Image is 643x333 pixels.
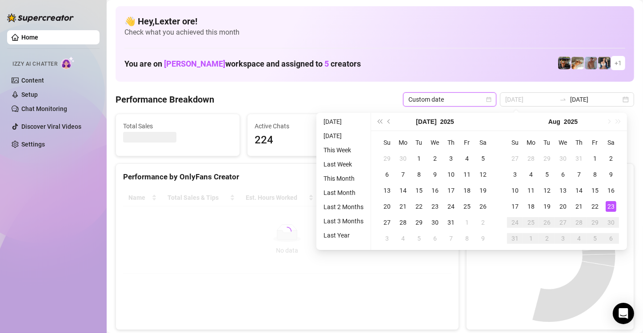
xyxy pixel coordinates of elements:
td: 2025-07-03 [443,151,459,166]
td: 2025-08-06 [427,230,443,246]
li: Last 3 Months [320,216,367,226]
div: 13 [558,185,568,196]
div: 6 [606,233,616,244]
div: 26 [542,217,552,228]
div: 15 [590,185,600,196]
div: 8 [590,169,600,180]
td: 2025-08-02 [603,151,619,166]
td: 2025-07-02 [427,151,443,166]
div: 2 [478,217,488,228]
td: 2025-09-05 [587,230,603,246]
img: Nathan [558,57,571,69]
div: 14 [574,185,584,196]
li: [DATE] [320,131,367,141]
div: 4 [398,233,408,244]
td: 2025-08-04 [523,166,539,182]
th: We [555,135,571,151]
div: 8 [414,169,424,180]
div: 9 [606,169,616,180]
th: We [427,135,443,151]
div: 5 [590,233,600,244]
div: 16 [606,185,616,196]
td: 2025-08-18 [523,198,539,214]
td: 2025-07-09 [427,166,443,182]
input: Start date [505,95,556,104]
span: Custom date [408,93,491,106]
td: 2025-09-03 [555,230,571,246]
input: End date [570,95,621,104]
td: 2025-07-20 [379,198,395,214]
h1: You are on workspace and assigned to creators [124,59,361,69]
div: 5 [478,153,488,164]
div: 30 [606,217,616,228]
td: 2025-07-31 [571,151,587,166]
div: 4 [526,169,536,180]
div: 3 [510,169,520,180]
td: 2025-06-30 [395,151,411,166]
div: 23 [606,201,616,212]
span: Check what you achieved this month [124,28,625,37]
td: 2025-07-25 [459,198,475,214]
span: 5 [324,59,329,68]
div: 15 [414,185,424,196]
td: 2025-08-03 [379,230,395,246]
td: 2025-07-31 [443,214,459,230]
td: 2025-09-02 [539,230,555,246]
td: 2025-07-08 [411,166,427,182]
td: 2025-07-29 [539,151,555,166]
div: 30 [430,217,440,228]
td: 2025-08-13 [555,182,571,198]
div: 31 [574,153,584,164]
div: 17 [446,185,456,196]
td: 2025-08-21 [571,198,587,214]
td: 2025-07-19 [475,182,491,198]
td: 2025-08-29 [587,214,603,230]
td: 2025-07-23 [427,198,443,214]
td: 2025-08-04 [395,230,411,246]
div: 21 [574,201,584,212]
td: 2025-08-03 [507,166,523,182]
td: 2025-08-05 [539,166,555,182]
div: 10 [446,169,456,180]
div: 18 [526,201,536,212]
td: 2025-07-01 [411,151,427,166]
div: 21 [398,201,408,212]
td: 2025-09-04 [571,230,587,246]
td: 2025-08-26 [539,214,555,230]
div: Performance by OnlyFans Creator [123,171,451,183]
li: This Month [320,173,367,184]
td: 2025-08-08 [459,230,475,246]
li: Last Month [320,187,367,198]
div: 4 [574,233,584,244]
td: 2025-08-01 [459,214,475,230]
button: Previous month (PageUp) [384,113,394,131]
a: Setup [21,91,38,98]
div: 3 [382,233,392,244]
div: 31 [446,217,456,228]
li: Last Year [320,230,367,241]
td: 2025-07-11 [459,166,475,182]
td: 2025-08-01 [587,151,603,166]
div: 19 [542,201,552,212]
div: 29 [590,217,600,228]
div: 29 [414,217,424,228]
div: 26 [478,201,488,212]
th: Fr [587,135,603,151]
div: 5 [542,169,552,180]
td: 2025-07-10 [443,166,459,182]
div: 4 [462,153,472,164]
th: Th [571,135,587,151]
td: 2025-08-23 [603,198,619,214]
div: 28 [398,217,408,228]
span: to [559,96,567,103]
td: 2025-07-06 [379,166,395,182]
span: + 1 [615,58,622,68]
td: 2025-08-10 [507,182,523,198]
td: 2025-07-29 [411,214,427,230]
div: 3 [558,233,568,244]
div: 25 [526,217,536,228]
th: Tu [539,135,555,151]
td: 2025-08-06 [555,166,571,182]
div: 16 [430,185,440,196]
a: Home [21,34,38,41]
